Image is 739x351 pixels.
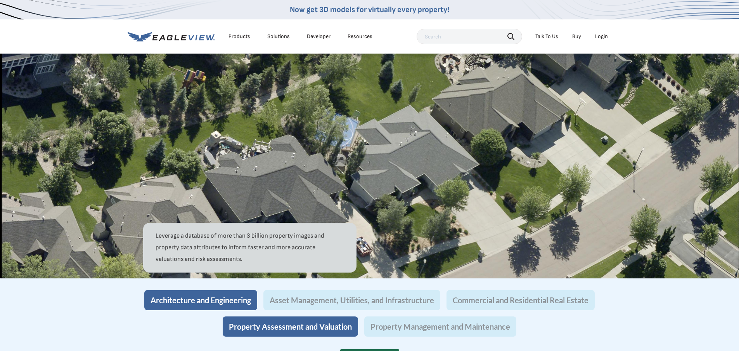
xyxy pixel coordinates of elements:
button: Architecture and Engineering [144,290,257,310]
button: Property Management and Maintenance [364,316,516,337]
button: Asset Management, Utilities, and Infrastructure [263,290,440,310]
a: Developer [307,33,331,40]
button: Commercial and Residential Real Estate [447,290,595,310]
a: Now get 3D models for virtually every property! [290,5,449,14]
div: Talk To Us [535,33,558,40]
input: Search [417,29,522,44]
a: Buy [572,33,581,40]
div: Login [595,33,608,40]
div: Products [228,33,250,40]
div: Resources [348,33,372,40]
div: Solutions [267,33,290,40]
p: Leverage a database of more than 3 billion property images and property data attributes to inform... [156,230,344,265]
